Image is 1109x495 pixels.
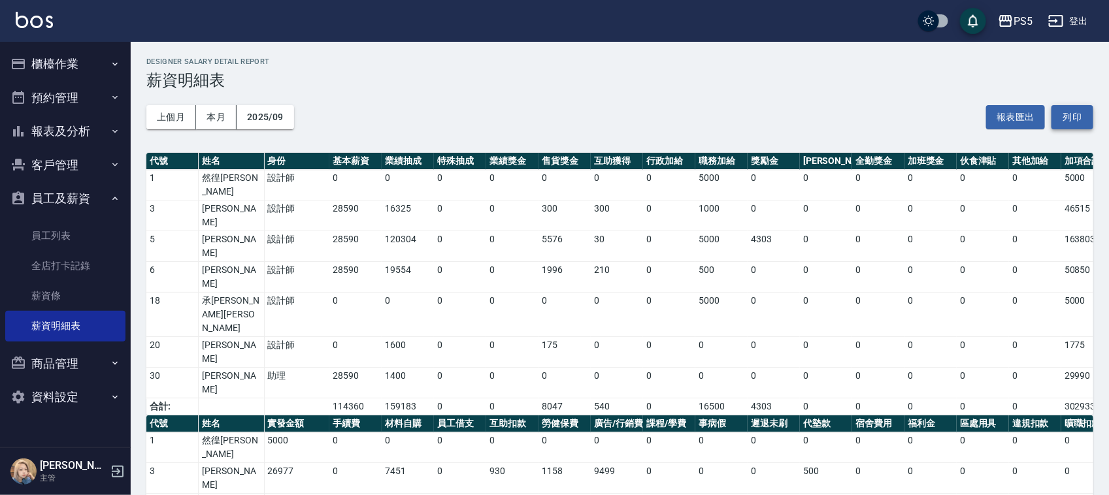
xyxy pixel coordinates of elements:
th: 身份 [264,153,329,170]
td: 0 [695,368,748,398]
td: 0 [486,262,538,293]
td: 0 [695,337,748,368]
td: 0 [382,170,434,200]
td: 1400 [382,368,434,398]
td: 930 [486,463,538,494]
th: 其他加給 [1009,153,1061,170]
th: 全勤獎金 [852,153,904,170]
th: 互助扣款 [486,415,538,432]
button: 報表及分析 [5,114,125,148]
td: 28590 [329,368,382,398]
td: 0 [643,337,695,368]
td: 500 [695,262,748,293]
td: 159183 [382,398,434,415]
td: 0 [800,368,852,398]
td: 0 [957,432,1009,463]
td: 540 [591,398,643,415]
a: 薪資條 [5,281,125,311]
td: 0 [434,398,486,415]
td: 5000 [695,293,748,337]
th: 加班獎金 [904,153,957,170]
th: 職務加給 [695,153,748,170]
td: 0 [904,432,957,463]
td: 0 [748,337,800,368]
td: 0 [1009,170,1061,200]
td: 300 [538,200,591,231]
th: 違規扣款 [1009,415,1061,432]
td: 0 [591,170,643,200]
img: Person [10,458,37,485]
td: 0 [957,337,1009,368]
td: 0 [434,170,486,200]
th: 遲退未刷 [748,415,800,432]
td: 0 [748,200,800,231]
td: 0 [329,432,382,463]
td: 0 [904,398,957,415]
td: 0 [800,200,852,231]
td: 0 [643,463,695,494]
td: 0 [957,368,1009,398]
td: 0 [1009,432,1061,463]
td: 合計: [146,398,199,415]
th: 伙食津貼 [957,153,1009,170]
th: 售貨獎金 [538,153,591,170]
td: 5000 [695,231,748,262]
td: 0 [957,293,1009,337]
td: 0 [329,463,382,494]
td: 0 [329,293,382,337]
td: 28590 [329,262,382,293]
td: 0 [434,262,486,293]
td: 0 [591,337,643,368]
td: 30 [591,231,643,262]
th: 互助獲得 [591,153,643,170]
td: 0 [434,432,486,463]
button: save [960,8,986,34]
td: 0 [852,200,904,231]
td: 20 [146,337,199,368]
td: 0 [382,293,434,337]
td: 0 [538,368,591,398]
td: 0 [957,170,1009,200]
td: 30 [146,368,199,398]
td: 0 [643,200,695,231]
td: 26977 [264,463,329,494]
td: 5000 [695,170,748,200]
button: 2025/09 [237,105,294,129]
td: 8047 [538,398,591,415]
td: 1000 [695,200,748,231]
p: 主管 [40,472,107,484]
td: 0 [800,262,852,293]
td: 300 [591,200,643,231]
td: 0 [748,432,800,463]
td: 1996 [538,262,591,293]
td: 0 [591,368,643,398]
td: 0 [852,398,904,415]
td: 0 [643,432,695,463]
td: 設計師 [264,200,329,231]
th: 區處用具 [957,415,1009,432]
td: 0 [486,170,538,200]
td: 3 [146,463,199,494]
td: 0 [643,170,695,200]
td: 5000 [264,432,329,463]
td: 16500 [695,398,748,415]
td: 0 [1009,231,1061,262]
th: 基本薪資 [329,153,382,170]
td: 0 [852,293,904,337]
td: 5576 [538,231,591,262]
button: 本月 [196,105,237,129]
th: 宿舍費用 [852,415,904,432]
td: 0 [957,200,1009,231]
td: 0 [643,293,695,337]
th: 材料自購 [382,415,434,432]
button: 登出 [1043,9,1093,33]
button: 列印 [1051,105,1093,129]
th: 姓名 [199,153,264,170]
button: 上個月 [146,105,196,129]
h5: [PERSON_NAME] [40,459,107,472]
button: 資料設定 [5,380,125,414]
button: PS5 [993,8,1038,35]
td: 0 [591,293,643,337]
td: 0 [800,337,852,368]
td: [PERSON_NAME] [199,200,264,231]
